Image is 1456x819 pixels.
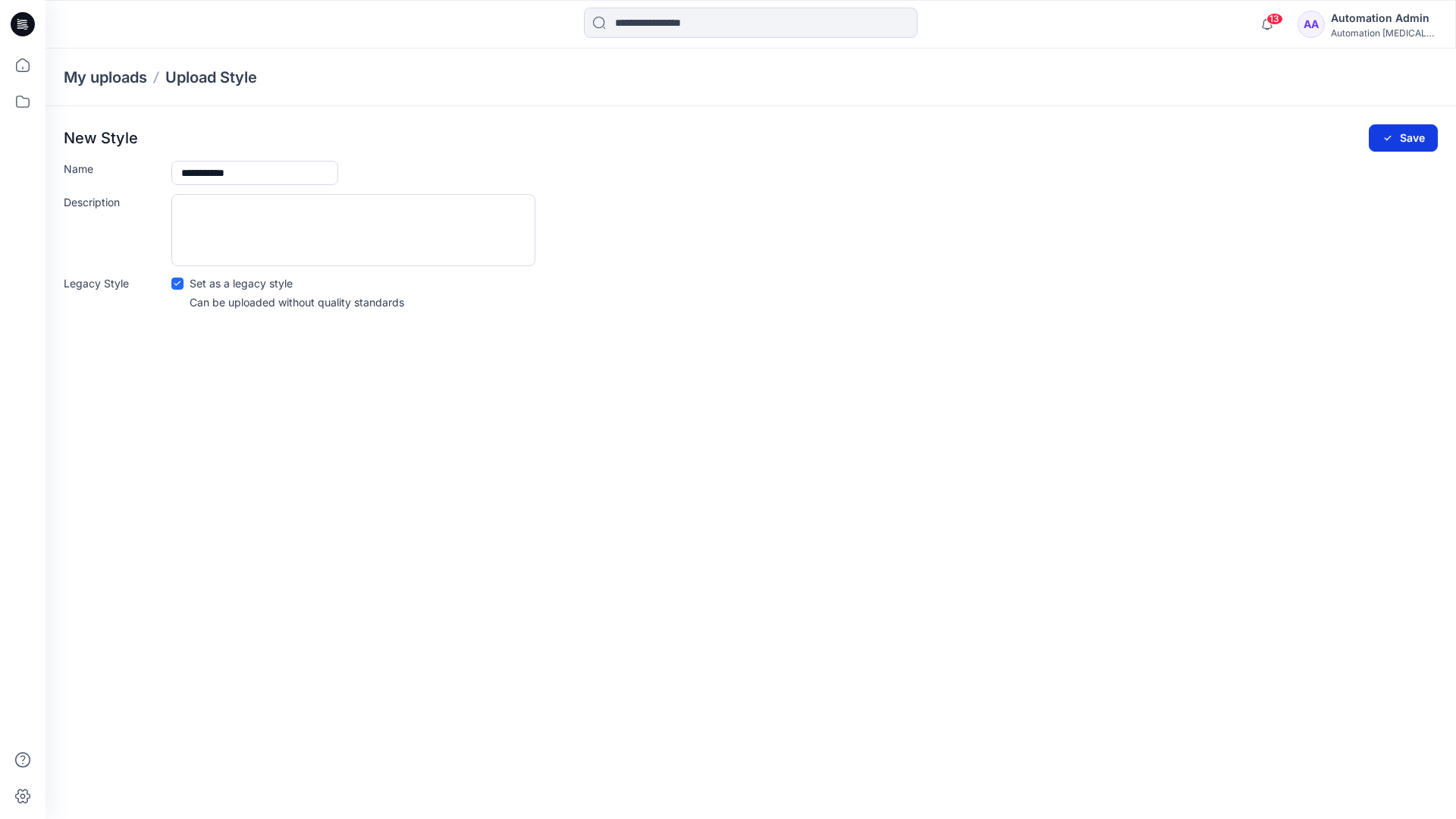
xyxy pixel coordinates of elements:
p: Set as a legacy style [190,275,293,291]
div: Automation Admin [1331,9,1437,27]
a: My uploads [64,67,147,88]
label: Name [64,161,162,177]
div: Automation [MEDICAL_DATA]... [1331,27,1437,39]
label: Legacy Style [64,275,162,291]
div: AA [1298,11,1325,38]
button: Save [1369,124,1438,152]
p: Upload Style [165,67,257,88]
p: New Style [64,129,138,147]
label: Description [64,194,162,210]
p: Can be uploaded without quality standards [190,294,404,310]
span: 13 [1266,13,1283,25]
